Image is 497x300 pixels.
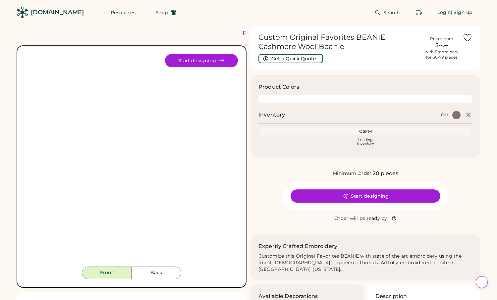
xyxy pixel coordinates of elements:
[25,54,238,267] img: BEANIE - Oat Front Image
[425,41,459,49] div: $--.--
[291,189,440,203] button: Start designing
[147,6,185,19] button: Shop
[425,49,459,60] div: with Embroidery for 50-79 pieces
[261,129,470,134] div: OSFM
[258,33,421,51] h1: Custom Original Favorites BEANIE Cashmere Wool Beanie
[412,6,425,19] button: Retrieve an order
[373,170,398,177] div: 20 pieces
[258,253,472,273] div: Customize this Original Favorites BEANIE with state of the art embroidery using the finest [DEMOG...
[258,83,299,91] h3: Product Colors
[25,54,238,267] div: BEANIE Style Image
[333,170,373,177] div: Minimum Order:
[367,6,408,19] button: Search
[132,267,181,279] button: Back
[82,267,132,279] button: Front
[430,36,453,41] div: Prices from
[383,10,400,15] span: Search
[155,10,168,15] span: Shop
[441,112,448,118] div: Oat
[258,111,285,119] h2: Inventory
[357,138,374,145] div: Loading Inventory
[451,9,472,16] div: | Sign up
[437,9,451,16] div: Login
[258,242,337,250] h2: Expertly Crafted Embroidery
[334,215,387,222] div: Order will be ready by
[243,29,300,38] div: FREE SHIPPING
[103,6,143,19] button: Resources
[17,7,28,18] img: Rendered Logo - Screens
[165,54,238,67] button: Start designing
[31,8,84,17] div: [DOMAIN_NAME]
[258,54,323,63] button: Get a Quick Quote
